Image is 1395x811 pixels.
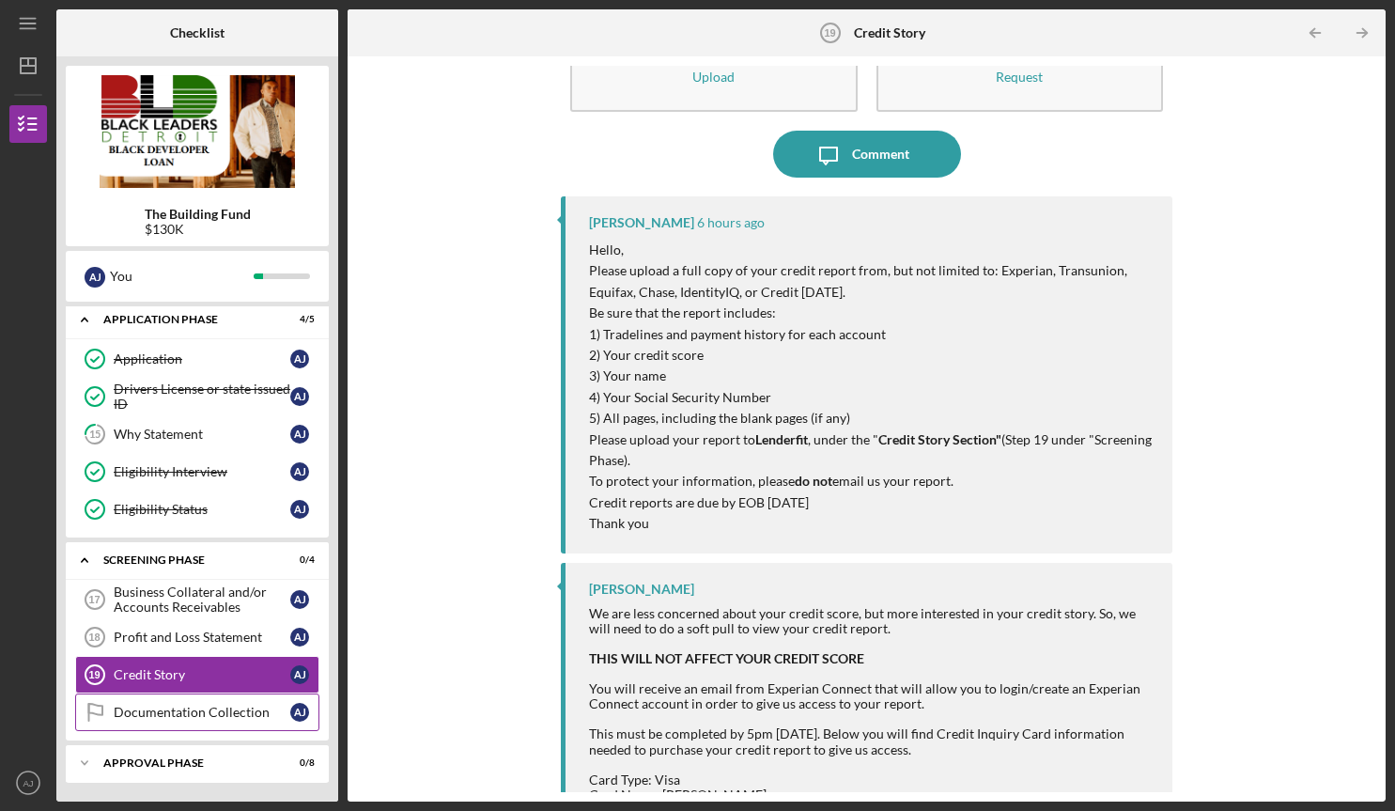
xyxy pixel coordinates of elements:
div: A J [290,500,309,519]
tspan: 15 [89,429,101,441]
p: 5) All pages, including the blank pages (if any) [589,408,1154,429]
tspan: 19 [825,27,836,39]
div: Application [114,351,290,367]
p: Please upload a full copy of your credit report from, but not limited to: Experian, Transunion, E... [589,260,1154,303]
text: AJ [23,778,33,788]
p: Credit reports are due by EOB [DATE] [589,492,1154,513]
div: Card Type: Visa [589,772,1154,788]
div: Why Statement [114,427,290,442]
a: Eligibility StatusAJ [75,491,319,528]
div: Credit Story [114,667,290,682]
div: A J [290,590,309,609]
div: A J [290,703,309,722]
a: Eligibility InterviewAJ [75,453,319,491]
p: 1) Tradelines and payment history for each account [589,324,1154,345]
a: 15Why StatementAJ [75,415,319,453]
p: Be sure that the report includes: [589,303,1154,323]
div: Profit and Loss Statement [114,630,290,645]
div: A J [290,350,309,368]
div: A J [290,425,309,444]
div: A J [290,665,309,684]
div: Card Name: [PERSON_NAME] [589,788,1154,803]
div: Eligibility Status [114,502,290,517]
div: Screening Phase [103,554,268,566]
tspan: 19 [88,669,100,680]
strong: Credit Story Section" [878,431,1001,447]
p: 3) Your name [589,366,1154,386]
button: Comment [773,131,961,178]
div: Eligibility Interview [114,464,290,479]
div: 0 / 4 [281,554,315,566]
div: You [110,260,254,292]
b: The Building Fund [145,207,251,222]
p: Please upload your report to , under the " (Step 19 under "Screening Phase). [589,429,1154,472]
div: Comment [852,131,909,178]
a: Documentation CollectionAJ [75,694,319,731]
div: Drivers License or state issued ID [114,382,290,412]
a: 17Business Collateral and/or Accounts ReceivablesAJ [75,581,319,618]
div: You will receive an email from Experian Connect that will allow you to login/create an Experian C... [589,681,1154,711]
time: 2025-08-22 20:52 [697,215,765,230]
div: $130K [145,222,251,237]
p: Hello, [589,240,1154,260]
p: 4) Your Social Security Number [589,387,1154,408]
a: ApplicationAJ [75,340,319,378]
button: AJ [9,764,47,802]
div: 4 / 5 [281,314,315,325]
div: Upload [692,70,735,84]
div: Business Collateral and/or Accounts Receivables [114,585,290,615]
div: This must be completed by 5pm [DATE]. Below you will find Credit Inquiry Card information needed ... [589,726,1154,756]
div: Request [996,70,1043,84]
a: 19Credit StoryAJ [75,656,319,694]
strong: do not [795,473,832,489]
div: [PERSON_NAME] [589,582,694,597]
tspan: 18 [88,632,100,643]
div: Application Phase [103,314,268,325]
p: Thank you [589,513,1154,534]
a: 18Profit and Loss StatementAJ [75,618,319,656]
div: A J [290,628,309,647]
strong: THIS WILL NOT AFFECT YOUR CREDIT SCORE [589,650,864,666]
div: A J [290,387,309,406]
div: [PERSON_NAME] [589,215,694,230]
div: Documentation Collection [114,705,290,720]
p: 2) Your credit score [589,345,1154,366]
div: 0 / 8 [281,757,315,769]
img: Product logo [66,75,329,188]
b: Checklist [170,25,225,40]
p: To protect your information, please email us your report. [589,471,1154,491]
div: A J [290,462,309,481]
a: Drivers License or state issued IDAJ [75,378,319,415]
b: Credit Story [854,25,925,40]
div: Approval Phase [103,757,268,769]
tspan: 17 [88,594,100,605]
div: We are less concerned about your credit score, but more interested in your credit story. So, we w... [589,606,1154,636]
strong: Lenderfit [755,431,808,447]
div: A J [85,267,105,288]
